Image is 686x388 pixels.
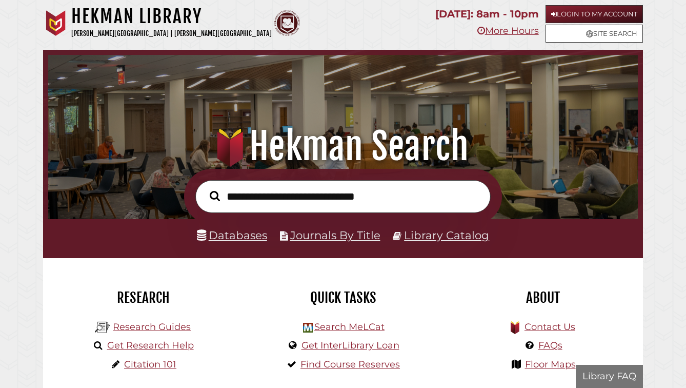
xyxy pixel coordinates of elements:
[197,228,267,242] a: Databases
[124,359,176,370] a: Citation 101
[71,5,272,28] h1: Hekman Library
[43,10,69,36] img: Calvin University
[300,359,400,370] a: Find Course Reserves
[404,228,489,242] a: Library Catalog
[210,190,220,201] i: Search
[477,25,539,36] a: More Hours
[290,228,380,242] a: Journals By Title
[303,323,313,333] img: Hekman Library Logo
[524,321,575,333] a: Contact Us
[451,289,635,306] h2: About
[435,5,539,23] p: [DATE]: 8am - 10pm
[71,28,272,40] p: [PERSON_NAME][GEOGRAPHIC_DATA] | [PERSON_NAME][GEOGRAPHIC_DATA]
[525,359,576,370] a: Floor Maps
[113,321,191,333] a: Research Guides
[251,289,435,306] h2: Quick Tasks
[107,340,194,351] a: Get Research Help
[538,340,562,351] a: FAQs
[205,188,225,204] button: Search
[546,25,643,43] a: Site Search
[95,320,110,335] img: Hekman Library Logo
[314,321,385,333] a: Search MeLCat
[58,124,628,169] h1: Hekman Search
[51,289,235,306] h2: Research
[274,10,300,36] img: Calvin Theological Seminary
[301,340,399,351] a: Get InterLibrary Loan
[546,5,643,23] a: Login to My Account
